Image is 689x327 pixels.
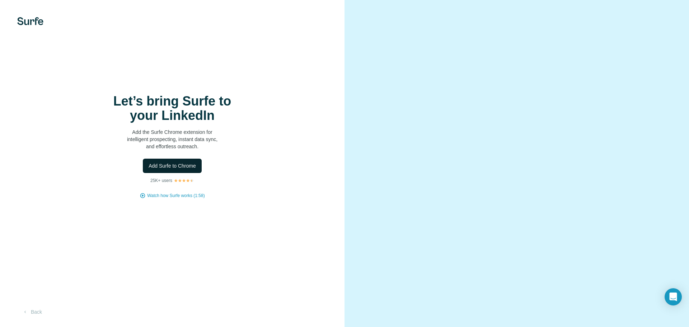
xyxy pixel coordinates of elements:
[17,17,43,25] img: Surfe's logo
[665,288,682,305] div: Open Intercom Messenger
[147,192,205,199] button: Watch how Surfe works (1:58)
[17,305,47,318] button: Back
[149,162,196,169] span: Add Surfe to Chrome
[143,159,202,173] button: Add Surfe to Chrome
[100,94,244,123] h1: Let’s bring Surfe to your LinkedIn
[150,177,172,184] p: 25K+ users
[174,178,194,183] img: Rating Stars
[100,129,244,150] p: Add the Surfe Chrome extension for intelligent prospecting, instant data sync, and effortless out...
